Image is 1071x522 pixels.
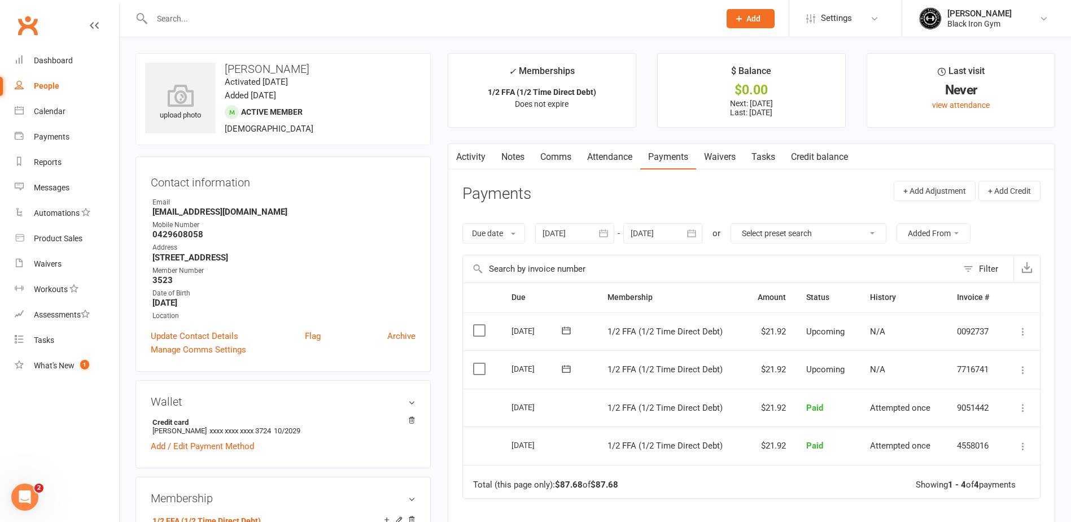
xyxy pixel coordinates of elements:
td: 0092737 [947,312,1003,351]
strong: [EMAIL_ADDRESS][DOMAIN_NAME] [152,207,416,217]
a: Credit balance [783,144,856,170]
td: 9051442 [947,389,1003,427]
div: Never [877,84,1044,96]
div: Automations [34,208,80,217]
div: upload photo [145,84,216,121]
span: Settings [821,6,852,31]
div: Mobile Number [152,220,416,230]
div: Showing of payments [916,480,1016,490]
div: Address [152,242,416,253]
div: [DATE] [512,322,563,340]
span: 1/2 FFA (1/2 Time Direct Debt) [607,403,723,413]
input: Search... [148,11,712,27]
div: Calendar [34,107,65,116]
button: Due date [462,223,525,243]
a: Product Sales [15,226,119,251]
li: [PERSON_NAME] [151,416,416,437]
span: N/A [870,364,885,375]
td: $21.92 [744,389,796,427]
div: Product Sales [34,234,82,243]
td: $21.92 [744,350,796,389]
strong: 3523 [152,275,416,285]
a: Automations [15,201,119,226]
strong: Credit card [152,418,410,427]
th: Invoice # [947,283,1003,312]
a: Flag [305,329,321,343]
img: thumb_image1623296242.png [919,7,942,30]
div: $ Balance [731,64,771,84]
span: Paid [806,403,823,413]
h3: Wallet [151,395,416,408]
div: Date of Birth [152,288,416,299]
div: Member Number [152,266,416,276]
a: Archive [387,329,416,343]
span: Attempted once [870,441,930,451]
div: $0.00 [668,84,835,96]
time: Activated [DATE] [225,77,288,87]
a: Calendar [15,99,119,124]
a: Waivers [696,144,744,170]
div: Location [152,311,416,321]
div: [DATE] [512,398,563,416]
span: 1/2 FFA (1/2 Time Direct Debt) [607,327,723,337]
span: Attempted once [870,403,930,413]
span: 1/2 FFA (1/2 Time Direct Debt) [607,364,723,375]
span: Paid [806,441,823,451]
a: Update Contact Details [151,329,238,343]
div: or [712,227,720,240]
strong: $87.68 [591,480,618,490]
div: Last visit [938,64,985,84]
div: Messages [34,183,69,192]
div: Workouts [34,285,68,294]
a: Attendance [579,144,640,170]
strong: [STREET_ADDRESS] [152,253,416,263]
a: view attendance [932,101,990,110]
td: 7716741 [947,350,1003,389]
a: Waivers [15,251,119,277]
div: [DATE] [512,436,563,454]
span: Add [746,14,760,23]
strong: 4 [974,480,979,490]
span: 2 [34,484,43,493]
div: Dashboard [34,56,73,65]
div: Reports [34,158,62,167]
a: Add / Edit Payment Method [151,440,254,453]
th: History [860,283,947,312]
div: Email [152,197,416,208]
div: Black Iron Gym [947,19,1012,29]
iframe: Intercom live chat [11,484,38,511]
a: Reports [15,150,119,175]
a: Tasks [744,144,783,170]
strong: $87.68 [555,480,583,490]
a: Assessments [15,302,119,328]
span: 1/2 FFA (1/2 Time Direct Debt) [607,441,723,451]
th: Status [796,283,859,312]
div: Payments [34,132,69,141]
div: Waivers [34,259,62,268]
span: xxxx xxxx xxxx 3724 [209,427,271,435]
strong: 1 - 4 [948,480,966,490]
a: Workouts [15,277,119,302]
a: Clubworx [14,11,42,40]
a: Notes [493,144,532,170]
div: Memberships [509,64,575,85]
h3: [PERSON_NAME] [145,63,421,75]
a: Payments [640,144,696,170]
h3: Contact information [151,172,416,189]
a: Tasks [15,328,119,353]
a: Activity [448,144,493,170]
td: $21.92 [744,427,796,465]
th: Membership [597,283,744,312]
h3: Membership [151,492,416,504]
strong: [DATE] [152,298,416,308]
td: $21.92 [744,312,796,351]
td: 4558016 [947,427,1003,465]
i: ✓ [509,66,516,77]
th: Due [501,283,598,312]
span: Does not expire [515,99,569,108]
input: Search by invoice number [463,255,958,282]
strong: 0429608058 [152,229,416,240]
div: Tasks [34,336,54,345]
div: Assessments [34,310,90,319]
p: Next: [DATE] Last: [DATE] [668,99,835,117]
